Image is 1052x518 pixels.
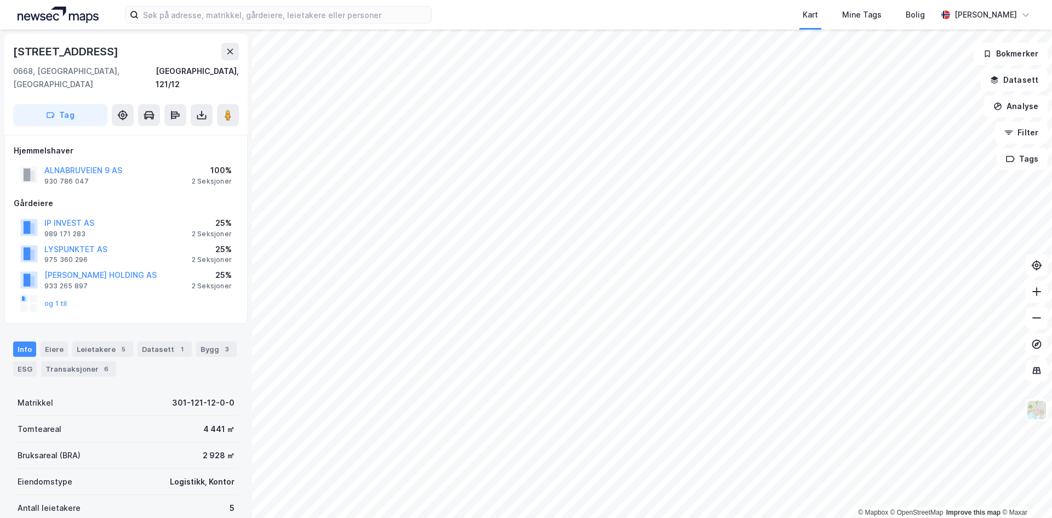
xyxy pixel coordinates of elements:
[170,475,235,488] div: Logistikk, Kontor
[192,177,232,186] div: 2 Seksjoner
[997,148,1048,170] button: Tags
[44,230,85,238] div: 989 171 283
[18,7,99,23] img: logo.a4113a55bc3d86da70a041830d287a7e.svg
[72,341,133,357] div: Leietakere
[192,255,232,264] div: 2 Seksjoner
[41,361,116,377] div: Transaksjoner
[230,502,235,515] div: 5
[954,8,1017,21] div: [PERSON_NAME]
[974,43,1048,65] button: Bokmerker
[946,509,1000,516] a: Improve this map
[156,65,239,91] div: [GEOGRAPHIC_DATA], 121/12
[18,396,53,409] div: Matrikkel
[1026,400,1047,420] img: Z
[196,341,237,357] div: Bygg
[13,104,107,126] button: Tag
[221,344,232,355] div: 3
[118,344,129,355] div: 5
[139,7,431,23] input: Søk på adresse, matrikkel, gårdeiere, leietakere eller personer
[981,69,1048,91] button: Datasett
[14,197,238,210] div: Gårdeiere
[192,243,232,256] div: 25%
[803,8,818,21] div: Kart
[842,8,882,21] div: Mine Tags
[192,164,232,177] div: 100%
[13,361,37,377] div: ESG
[192,269,232,282] div: 25%
[101,363,112,374] div: 6
[13,43,121,60] div: [STREET_ADDRESS]
[192,282,232,291] div: 2 Seksjoner
[203,449,235,462] div: 2 928 ㎡
[138,341,192,357] div: Datasett
[13,341,36,357] div: Info
[176,344,187,355] div: 1
[858,509,888,516] a: Mapbox
[18,475,72,488] div: Eiendomstype
[44,282,88,291] div: 933 265 897
[14,144,238,157] div: Hjemmelshaver
[192,217,232,230] div: 25%
[41,341,68,357] div: Eiere
[44,255,88,264] div: 975 360 296
[18,449,81,462] div: Bruksareal (BRA)
[984,95,1048,117] button: Analyse
[997,465,1052,518] div: Kontrollprogram for chat
[18,502,81,515] div: Antall leietakere
[172,396,235,409] div: 301-121-12-0-0
[890,509,944,516] a: OpenStreetMap
[18,423,61,436] div: Tomteareal
[997,465,1052,518] iframe: Chat Widget
[203,423,235,436] div: 4 441 ㎡
[906,8,925,21] div: Bolig
[192,230,232,238] div: 2 Seksjoner
[44,177,89,186] div: 930 786 047
[995,122,1048,144] button: Filter
[13,65,156,91] div: 0668, [GEOGRAPHIC_DATA], [GEOGRAPHIC_DATA]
